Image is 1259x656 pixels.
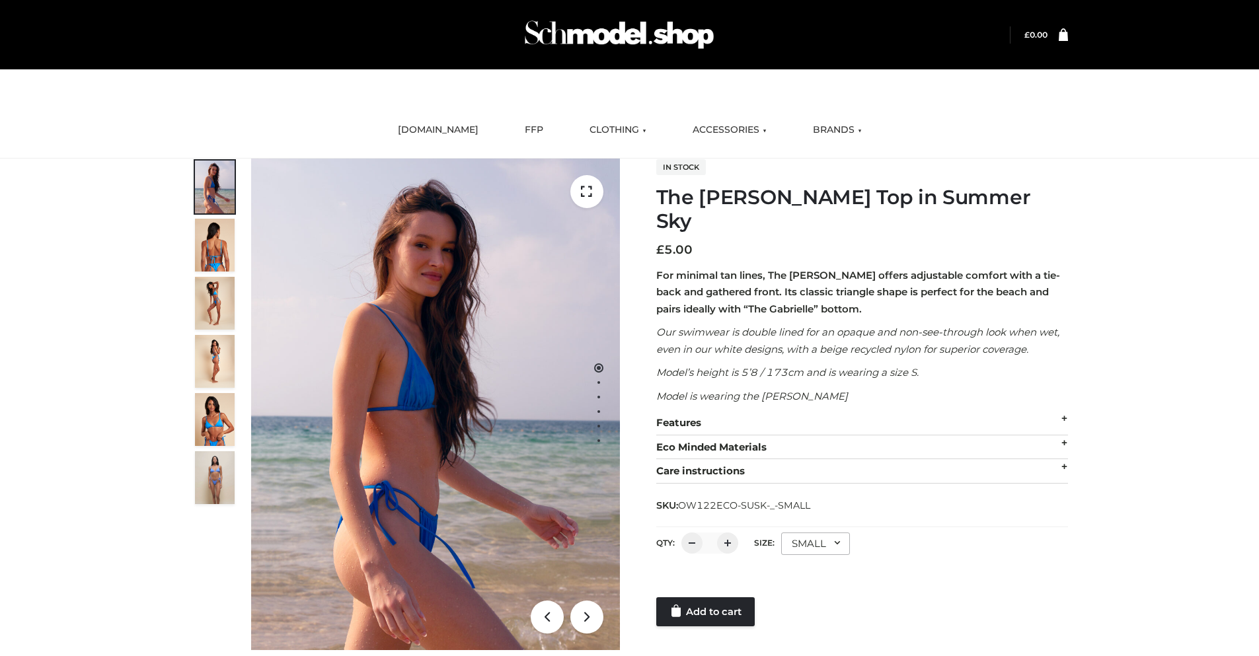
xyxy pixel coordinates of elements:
[656,390,848,402] em: Model is wearing the [PERSON_NAME]
[656,538,675,548] label: QTY:
[803,116,872,145] a: BRANDS
[656,242,664,257] span: £
[683,116,777,145] a: ACCESSORIES
[1024,30,1048,40] bdi: 0.00
[195,277,235,330] img: 4.Alex-top_CN-1-1-2.jpg
[195,393,235,446] img: 2.Alex-top_CN-1-1-2.jpg
[195,335,235,388] img: 3.Alex-top_CN-1-1-2.jpg
[195,451,235,504] img: SSVC.jpg
[195,219,235,272] img: 5.Alex-top_CN-1-1_1-1.jpg
[195,161,235,213] img: 1.Alex-top_SS-1_4464b1e7-c2c9-4e4b-a62c-58381cd673c0-1.jpg
[1024,30,1030,40] span: £
[656,411,1068,435] div: Features
[656,459,1068,484] div: Care instructions
[656,497,812,513] span: SKU:
[388,116,488,145] a: [DOMAIN_NAME]
[656,242,693,257] bdi: 5.00
[1024,30,1048,40] a: £0.00
[580,116,656,145] a: CLOTHING
[656,269,1060,315] strong: For minimal tan lines, The [PERSON_NAME] offers adjustable comfort with a tie-back and gathered f...
[656,159,706,175] span: In stock
[656,435,1068,460] div: Eco Minded Materials
[754,538,775,548] label: Size:
[678,499,810,511] span: OW122ECO-SUSK-_-SMALL
[656,366,919,379] em: Model’s height is 5’8 / 173cm and is wearing a size S.
[656,597,755,626] a: Add to cart
[515,116,553,145] a: FFP
[656,186,1068,233] h1: The [PERSON_NAME] Top in Summer Sky
[520,9,718,61] img: Schmodel Admin 964
[656,326,1059,355] em: Our swimwear is double lined for an opaque and non-see-through look when wet, even in our white d...
[251,159,620,650] img: 1.Alex-top_SS-1_4464b1e7-c2c9-4e4b-a62c-58381cd673c0 (1)
[781,532,850,555] div: SMALL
